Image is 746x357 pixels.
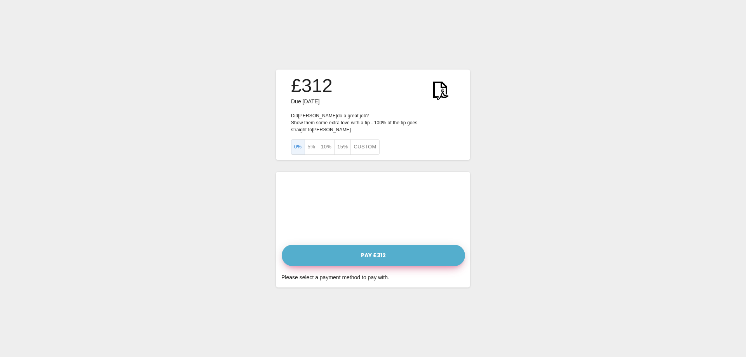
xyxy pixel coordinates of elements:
[280,176,466,240] iframe: Secure payment input frame
[291,75,333,97] h3: £312
[350,139,379,155] button: Custom
[425,75,455,104] img: KWtEnYElUAjQEnRfPUW9W5ea6t5aBiGYRiGYRiGYRg1o9H4B2ScLFicwGxqAAAAAElFTkSuQmCC
[291,139,305,155] button: 0%
[281,273,465,282] div: Please select a payment method to pay with.
[282,245,465,266] button: Pay £312
[291,98,320,104] span: Due [DATE]
[305,139,319,155] button: 5%
[318,139,335,155] button: 10%
[291,112,455,133] p: Did [PERSON_NAME] do a great job? Show them some extra love with a tip - 100% of the tip goes str...
[334,139,351,155] button: 15%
